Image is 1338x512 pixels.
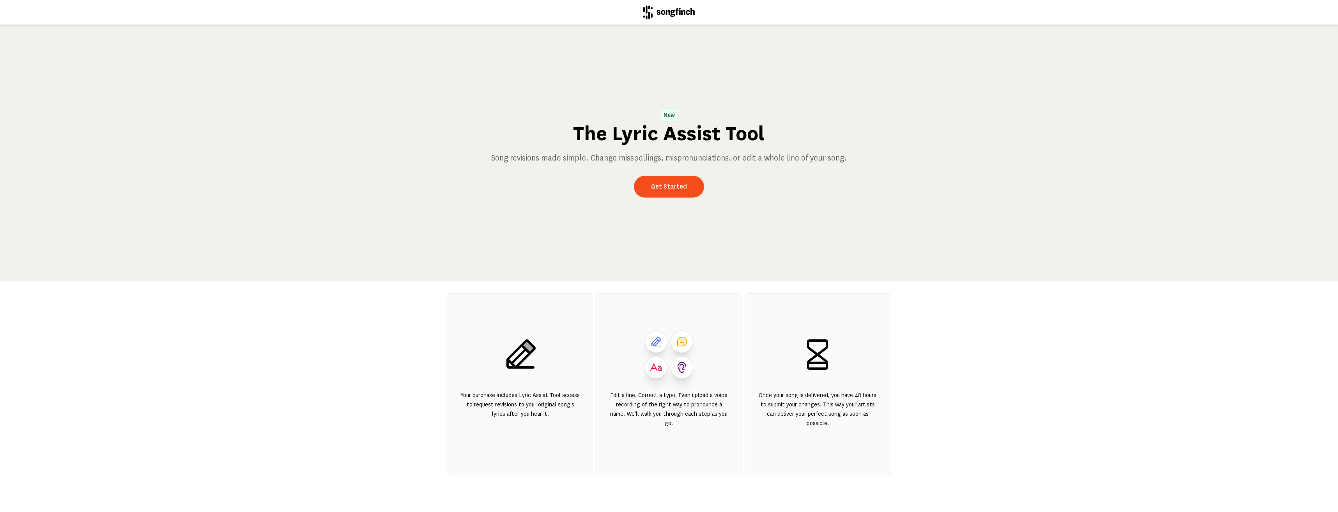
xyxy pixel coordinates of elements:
[758,390,878,437] div: Once your song is delivered, you have 48 hours to submit your changes. This way your artists can ...
[460,390,580,437] div: Your purchase includes Lyric Assist Tool access to request revisions to your original song's lyri...
[660,109,678,121] span: New
[634,176,704,198] a: Get Started
[609,390,729,437] div: Edit a line. Correct a typo. Even upload a voice recording of the right way to pronounce a name. ...
[491,152,847,163] h3: Song revisions made simple. Change misspellings, mispronunciations, or edit a whole line of your ...
[573,121,765,146] h1: The Lyric Assist Tool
